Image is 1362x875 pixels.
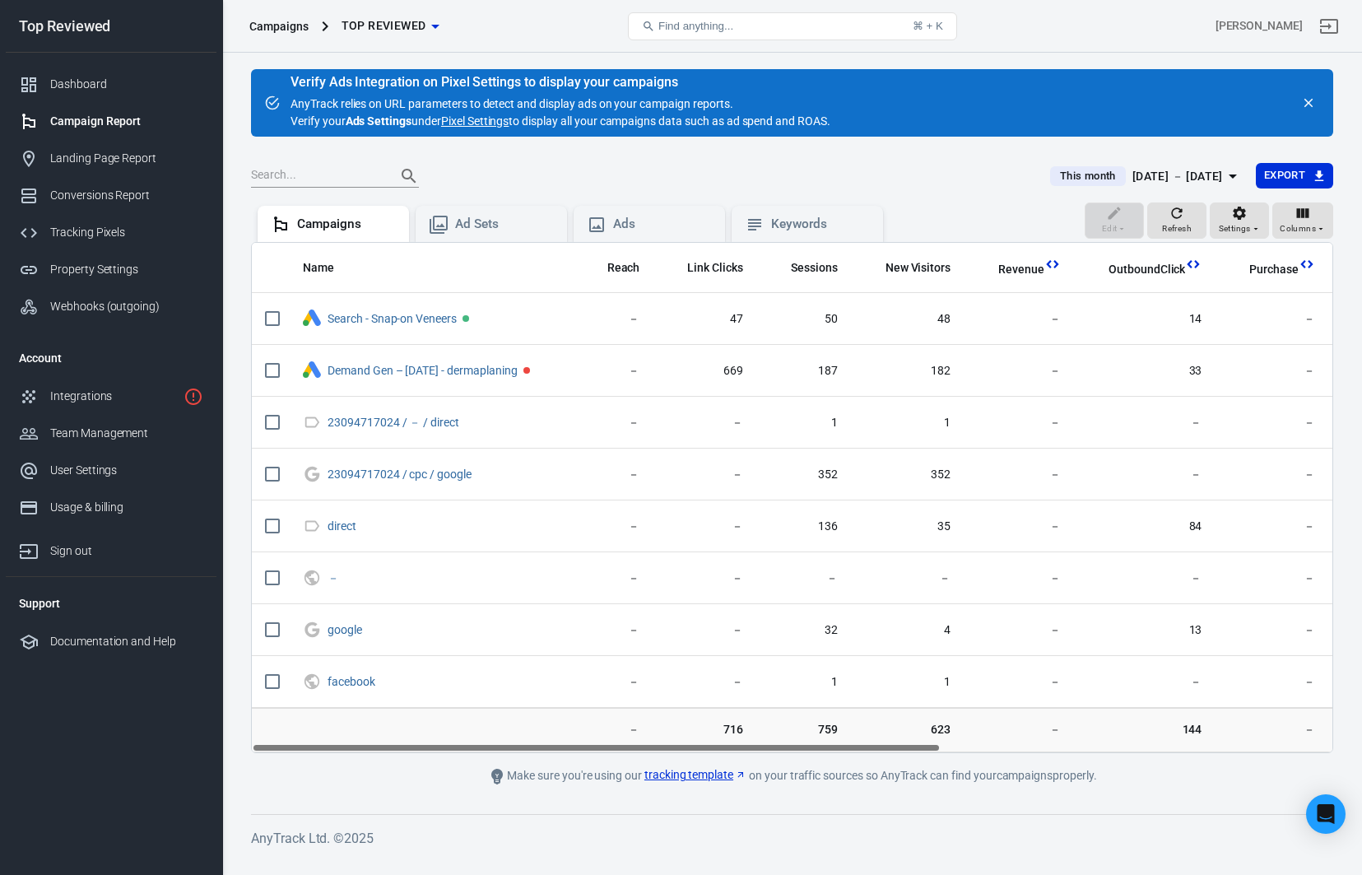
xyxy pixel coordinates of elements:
div: Usage & billing [50,499,203,516]
div: Landing Page Report [50,150,203,167]
button: Settings [1210,202,1269,239]
span: 1 [864,415,951,431]
button: Find anything...⌘ + K [628,12,957,40]
span: The number of clicks on links within the ad that led to advertiser-specified destinations [666,258,743,277]
span: OutboundClick [1109,262,1185,278]
span: 144 [1087,722,1202,738]
span: 136 [769,519,838,535]
span: google [328,624,365,635]
span: － [666,622,743,639]
span: Columns [1280,221,1316,236]
div: Make sure you're using our on your traffic sources so AnyTrack can find your campaigns properly. [422,766,1163,786]
span: 33 [1087,363,1202,379]
span: － [586,415,640,431]
a: tracking template [644,766,746,784]
a: Team Management [6,415,216,452]
div: Webhooks (outgoing) [50,298,203,315]
span: The number of people who saw your ads at least once. Reach is different from impressions, which m... [586,258,640,277]
a: Landing Page Report [6,140,216,177]
span: 35 [864,519,951,535]
span: － [586,622,640,639]
span: － [586,467,640,483]
span: － [1087,674,1202,691]
span: － [586,363,640,379]
span: facebook [328,676,378,687]
span: 50 [769,311,838,328]
span: － [1228,622,1315,639]
span: － [1228,311,1315,328]
span: Reach [607,260,640,277]
span: 47 [666,311,743,328]
a: Search - Snap-on Veneers [328,312,457,325]
a: 23094717024 / － / direct [328,416,459,429]
button: Refresh [1147,202,1206,239]
svg: Google [303,464,321,484]
span: This month [1053,168,1123,184]
span: － [977,570,1061,587]
a: Sign out [1309,7,1349,46]
a: 23094717024 / cpc / google [328,468,472,481]
li: Account [6,338,216,378]
strong: Ads Settings [346,114,412,128]
div: Campaigns [249,18,309,35]
span: Total revenue calculated by AnyTrack. [998,259,1044,279]
span: Demand Gen – 2025-10-09 - dermaplaning [328,365,520,376]
a: Conversions Report [6,177,216,214]
span: － [666,674,743,691]
a: User Settings [6,452,216,489]
div: Ads [613,216,712,233]
span: － [586,570,640,587]
span: － [1228,570,1315,587]
svg: Direct [303,412,321,432]
span: 352 [864,467,951,483]
span: Purchase [1228,262,1299,278]
span: Refresh [1162,221,1192,236]
div: Property Settings [50,261,203,278]
span: Revenue [998,262,1044,278]
span: Sessions [791,260,838,277]
span: 1 [769,674,838,691]
span: 48 [864,311,951,328]
a: Campaign Report [6,103,216,140]
span: 1 [769,415,838,431]
svg: Direct [303,516,321,536]
span: 14 [1087,311,1202,328]
span: Search - Snap-on Veneers [328,313,459,324]
span: 23094717024 / cpc / google [328,468,474,480]
span: 23094717024 / － / direct [328,417,462,428]
div: Verify Ads Integration on Pixel Settings to display your campaigns [291,74,830,91]
div: Top Reviewed [6,19,216,34]
span: direct [328,520,359,532]
span: － [864,570,951,587]
span: Settings [1219,221,1251,236]
div: ⌘ + K [913,20,943,32]
li: Support [6,584,216,623]
svg: UTM & Web Traffic [303,568,321,588]
svg: This column is calculated from AnyTrack real-time data [1185,256,1202,272]
span: Top Reviewed [342,16,426,36]
div: [DATE] － [DATE] [1132,166,1223,187]
div: Ad Sets [455,216,554,233]
span: － [328,572,342,584]
svg: Google [303,620,321,640]
span: － [666,519,743,535]
span: － [1228,415,1315,431]
div: AnyTrack relies on URL parameters to detect and display ads on your campaign reports. Verify your... [291,76,830,130]
span: 84 [1087,519,1202,535]
h6: AnyTrack Ltd. © 2025 [251,828,1333,849]
button: Top Reviewed [335,11,446,41]
span: OutboundClick [1087,262,1185,278]
span: 4 [864,622,951,639]
span: － [586,519,640,535]
a: facebook [328,675,375,688]
div: Integrations [50,388,177,405]
span: 182 [864,363,951,379]
div: Campaigns [297,216,396,233]
svg: UTM & Web Traffic [303,672,321,691]
span: Name [303,260,334,277]
span: － [586,674,640,691]
svg: 1 networks not verified yet [184,387,203,407]
span: Link Clicks [687,260,743,277]
span: Purchase [1249,262,1299,278]
span: － [1087,467,1202,483]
